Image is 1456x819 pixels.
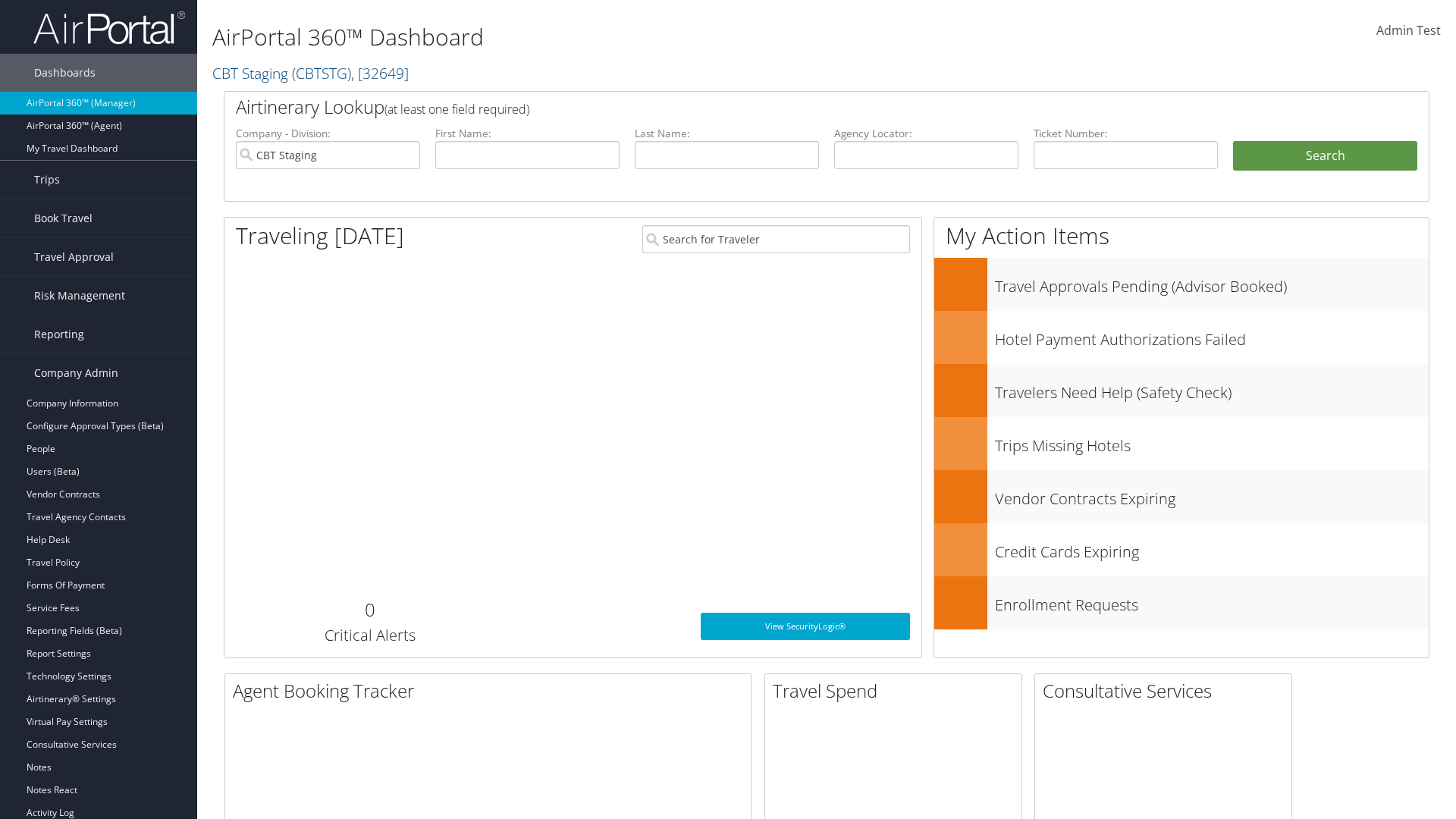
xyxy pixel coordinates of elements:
[934,576,1429,629] a: Enrollment Requests
[995,534,1429,563] h3: Credit Cards Expiring
[1034,126,1218,141] label: Ticket Number:
[435,126,620,141] label: First Name:
[34,54,96,92] span: Dashboards
[212,63,409,83] a: CBT Staging
[934,311,1429,364] a: Hotel Payment Authorizations Failed
[233,678,751,704] h2: Agent Booking Tracker
[635,126,819,141] label: Last Name:
[1376,8,1441,55] a: Admin Test
[773,678,1021,704] h2: Travel Spend
[236,126,420,141] label: Company - Division:
[701,613,910,640] a: View SecurityLogic®
[1376,22,1441,39] span: Admin Test
[351,63,409,83] span: , [ 32649 ]
[995,481,1429,510] h3: Vendor Contracts Expiring
[934,220,1429,252] h1: My Action Items
[934,364,1429,417] a: Travelers Need Help (Safety Check)
[34,199,93,237] span: Book Travel
[236,94,1317,120] h2: Airtinerary Lookup
[34,354,118,392] span: Company Admin
[995,587,1429,616] h3: Enrollment Requests
[934,417,1429,470] a: Trips Missing Hotels
[34,315,84,353] span: Reporting
[236,625,504,646] h3: Critical Alerts
[834,126,1018,141] label: Agency Locator:
[995,268,1429,297] h3: Travel Approvals Pending (Advisor Booked)
[995,322,1429,350] h3: Hotel Payment Authorizations Failed
[995,428,1429,457] h3: Trips Missing Hotels
[292,63,351,83] span: ( CBTSTG )
[934,258,1429,311] a: Travel Approvals Pending (Advisor Booked)
[34,161,60,199] span: Trips
[995,375,1429,403] h3: Travelers Need Help (Safety Check)
[934,470,1429,523] a: Vendor Contracts Expiring
[33,10,185,45] img: airportal-logo.png
[236,597,504,623] h2: 0
[212,21,1031,53] h1: AirPortal 360™ Dashboard
[384,101,529,118] span: (at least one field required)
[642,225,910,253] input: Search for Traveler
[236,220,404,252] h1: Traveling [DATE]
[1043,678,1291,704] h2: Consultative Services
[1233,141,1417,171] button: Search
[34,277,125,315] span: Risk Management
[934,523,1429,576] a: Credit Cards Expiring
[34,238,114,276] span: Travel Approval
